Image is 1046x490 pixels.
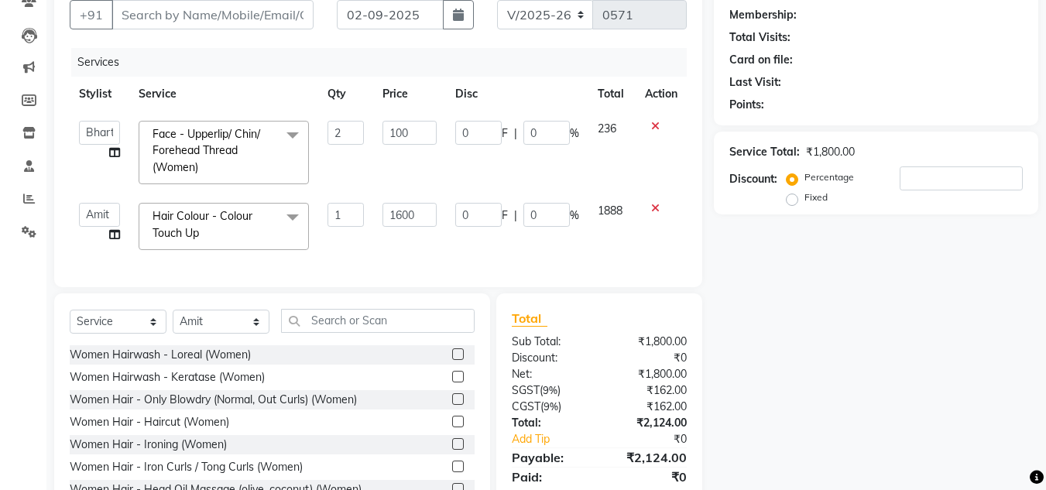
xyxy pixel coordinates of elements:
th: Service [129,77,318,111]
div: Total: [500,415,599,431]
th: Total [588,77,636,111]
label: Percentage [804,170,854,184]
div: Last Visit: [729,74,781,91]
span: % [570,207,579,224]
span: CGST [512,399,540,413]
span: | [514,125,517,142]
div: Points: [729,97,764,113]
div: ₹1,800.00 [599,334,698,350]
div: ₹0 [599,468,698,486]
div: Discount: [500,350,599,366]
a: Add Tip [500,431,616,447]
div: Services [71,48,698,77]
span: % [570,125,579,142]
span: 9% [543,384,557,396]
div: ₹2,124.00 [599,448,698,467]
span: Face - Upperlip/ Chin/ Forehead Thread (Women) [153,127,260,174]
div: ₹0 [599,350,698,366]
a: x [199,226,206,240]
span: SGST [512,383,540,397]
div: ₹162.00 [599,382,698,399]
div: Service Total: [729,144,800,160]
input: Search or Scan [281,309,475,333]
th: Qty [318,77,374,111]
div: ₹1,800.00 [806,144,855,160]
span: F [502,125,508,142]
div: Card on file: [729,52,793,68]
span: 1888 [598,204,622,218]
div: ₹0 [616,431,699,447]
span: F [502,207,508,224]
div: Women Hair - Ironing (Women) [70,437,227,453]
div: Women Hairwash - Keratase (Women) [70,369,265,385]
div: Women Hair - Haircut (Women) [70,414,229,430]
th: Price [373,77,445,111]
label: Fixed [804,190,828,204]
a: x [198,160,205,174]
div: Total Visits: [729,29,791,46]
th: Action [636,77,687,111]
div: Women Hairwash - Loreal (Women) [70,347,251,363]
div: Net: [500,366,599,382]
div: ₹1,800.00 [599,366,698,382]
div: ( ) [500,382,599,399]
div: Payable: [500,448,599,467]
th: Disc [446,77,588,111]
div: Paid: [500,468,599,486]
span: | [514,207,517,224]
div: Sub Total: [500,334,599,350]
div: Discount: [729,171,777,187]
span: Hair Colour - Colour Touch Up [153,209,252,239]
div: ( ) [500,399,599,415]
span: 9% [544,400,558,413]
div: ₹162.00 [599,399,698,415]
div: Women Hair - Only Blowdry (Normal, Out Curls) (Women) [70,392,357,408]
div: ₹2,124.00 [599,415,698,431]
th: Stylist [70,77,129,111]
span: Total [512,310,547,327]
div: Women Hair - Iron Curls / Tong Curls (Women) [70,459,303,475]
div: Membership: [729,7,797,23]
span: 236 [598,122,616,135]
